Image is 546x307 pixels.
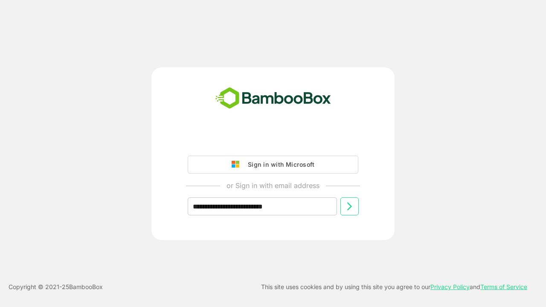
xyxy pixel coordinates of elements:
[211,84,336,113] img: bamboobox
[261,282,527,292] p: This site uses cookies and by using this site you agree to our and
[430,283,470,290] a: Privacy Policy
[9,282,103,292] p: Copyright © 2021- 25 BambooBox
[244,159,314,170] div: Sign in with Microsoft
[188,156,358,174] button: Sign in with Microsoft
[227,180,319,191] p: or Sign in with email address
[183,132,363,151] iframe: Sign in with Google Button
[232,161,244,168] img: google
[480,283,527,290] a: Terms of Service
